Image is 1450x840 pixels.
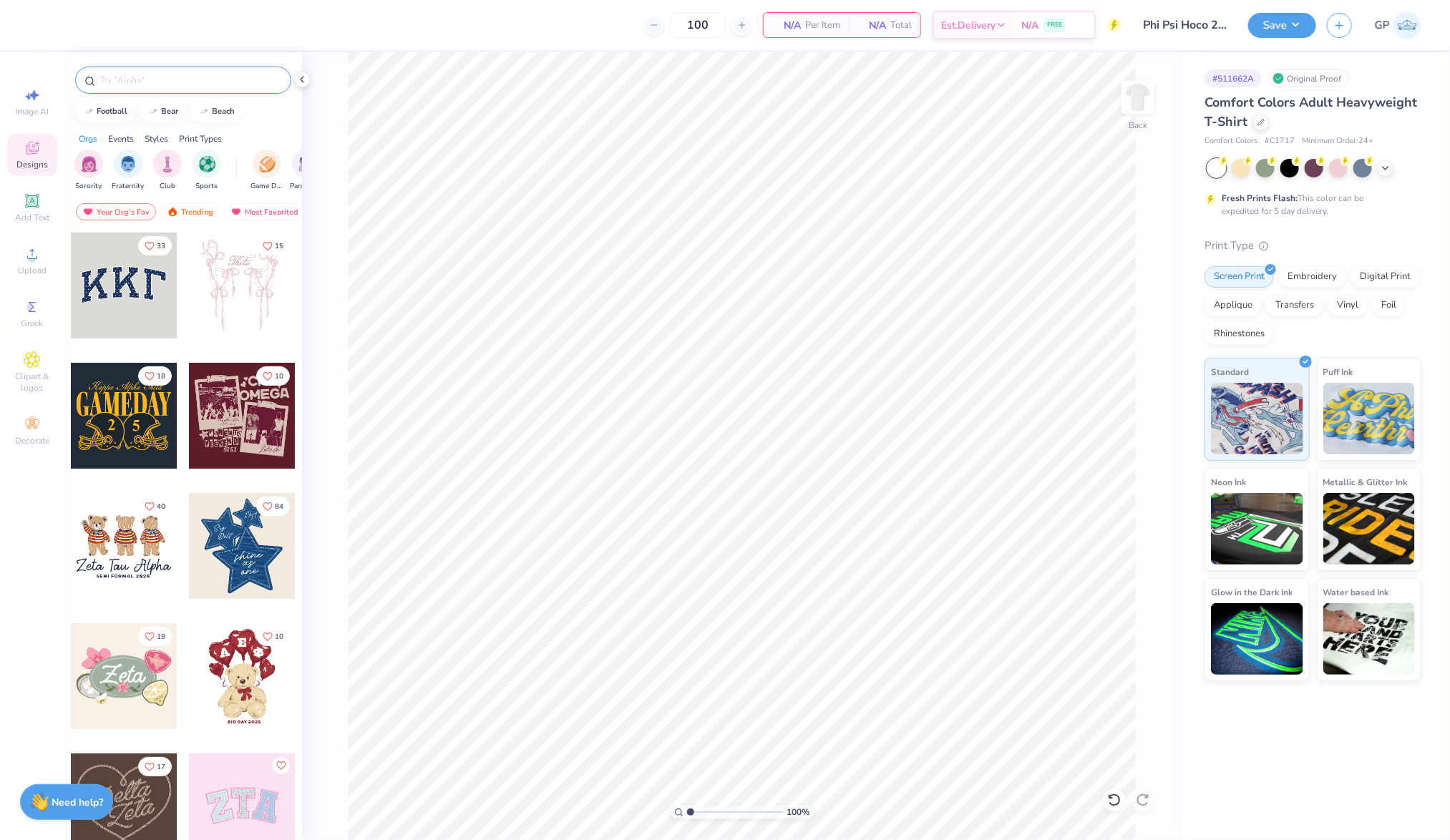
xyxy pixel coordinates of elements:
[1323,474,1408,489] span: Metallic & Glitter Ink
[157,763,165,771] span: 17
[1248,13,1316,38] button: Save
[157,503,165,510] span: 40
[1211,603,1303,675] img: Glow in the Dark Ink
[196,181,218,192] span: Sports
[1124,83,1152,112] img: Back
[138,627,172,646] button: Like
[99,73,282,87] input: Try "Alpha"
[145,132,168,145] div: Styles
[1205,238,1421,254] div: Print Type
[82,207,94,217] img: most_fav.gif
[162,107,179,115] div: bear
[890,18,912,33] span: Total
[167,207,178,217] img: trending.gif
[157,633,165,640] span: 19
[16,159,48,170] span: Designs
[275,633,283,640] span: 10
[157,243,165,250] span: 33
[1278,266,1346,288] div: Embroidery
[153,150,182,192] div: filter for Club
[290,150,323,192] div: filter for Parent's Weekend
[1302,135,1373,147] span: Minimum Order: 24 +
[275,373,283,380] span: 10
[7,371,57,394] span: Clipart & logos
[1222,192,1298,204] strong: Fresh Prints Flash:
[138,366,172,386] button: Like
[1222,192,1398,218] div: This color can be expedited for 5 day delivery.
[1375,11,1421,39] a: GP
[256,366,290,386] button: Like
[250,150,283,192] div: filter for Game Day
[108,132,134,145] div: Events
[1375,17,1390,34] span: GP
[1047,20,1062,30] span: FREE
[1205,266,1274,288] div: Screen Print
[1269,69,1349,87] div: Original Proof
[1132,11,1237,39] input: Untitled Design
[787,806,810,819] span: 100 %
[1205,69,1262,87] div: # 511662A
[1351,266,1420,288] div: Digital Print
[1323,383,1416,454] img: Puff Ink
[259,156,276,172] img: Game Day Image
[1205,94,1417,130] span: Comfort Colors Adult Heavyweight T-Shirt
[199,156,215,172] img: Sports Image
[857,18,886,33] span: N/A
[772,18,801,33] span: N/A
[1205,295,1262,316] div: Applique
[1211,474,1246,489] span: Neon Ink
[941,18,996,33] span: Est. Delivery
[1323,603,1416,675] img: Water based Ink
[250,181,283,192] span: Game Day
[1211,364,1249,379] span: Standard
[1211,493,1303,565] img: Neon Ink
[15,212,49,223] span: Add Text
[147,107,159,116] img: trend_line.gif
[52,796,104,809] strong: Need help?
[160,181,175,192] span: Club
[198,107,210,116] img: trend_line.gif
[74,150,103,192] div: filter for Sorority
[1211,585,1293,600] span: Glow in the Dark Ink
[298,156,315,172] img: Parent's Weekend Image
[112,181,145,192] span: Fraternity
[138,236,172,255] button: Like
[79,132,97,145] div: Orgs
[256,236,290,255] button: Like
[273,757,290,774] button: Like
[193,150,221,192] div: filter for Sports
[97,107,128,115] div: football
[140,101,185,122] button: bear
[1323,493,1416,565] img: Metallic & Glitter Ink
[193,150,221,192] button: filter button
[1323,364,1353,379] span: Puff Ink
[670,12,726,38] input: – –
[1328,295,1368,316] div: Vinyl
[190,101,242,122] button: beach
[112,150,145,192] div: filter for Fraternity
[1021,18,1038,33] span: N/A
[76,181,102,192] span: Sorority
[160,156,175,172] img: Club Image
[230,207,242,217] img: most_fav.gif
[256,627,290,646] button: Like
[1372,295,1406,316] div: Foil
[1129,119,1147,132] div: Back
[16,106,49,117] span: Image AI
[290,181,323,192] span: Parent's Weekend
[153,150,182,192] button: filter button
[15,435,49,446] span: Decorate
[1211,383,1303,454] img: Standard
[1393,11,1421,39] img: Gene Padilla
[83,107,94,116] img: trend_line.gif
[138,757,172,776] button: Like
[256,497,290,516] button: Like
[290,150,323,192] button: filter button
[81,156,97,172] img: Sorority Image
[805,18,840,33] span: Per Item
[1266,295,1323,316] div: Transfers
[74,150,103,192] button: filter button
[18,265,47,276] span: Upload
[275,503,283,510] span: 84
[213,107,235,115] div: beach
